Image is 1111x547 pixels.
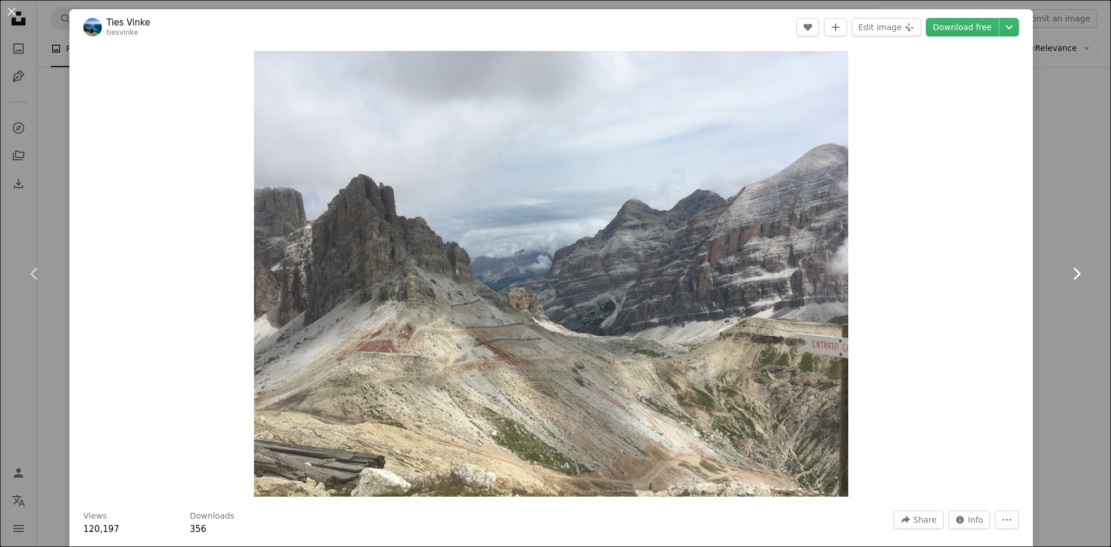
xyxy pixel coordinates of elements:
button: Zoom in on this image [254,51,848,497]
img: Go to Ties Vinke's profile [83,18,102,36]
a: tiesvinke [106,28,138,36]
button: Share this image [893,511,943,529]
button: More Actions [995,511,1019,529]
span: 356 [190,524,207,534]
button: Like [796,18,819,36]
h3: Downloads [190,511,234,522]
button: Stats about this image [948,511,991,529]
img: rock formation under gray clouds during daytime [254,51,848,497]
button: Add to Collection [824,18,847,36]
h3: Views [83,511,107,522]
span: Share [913,511,936,528]
span: Info [968,511,984,528]
a: Download free [926,18,999,36]
a: Ties Vinke [106,17,150,28]
button: Edit image [852,18,921,36]
a: Next [1042,218,1111,329]
span: 120,197 [83,524,119,534]
button: Choose download size [999,18,1019,36]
